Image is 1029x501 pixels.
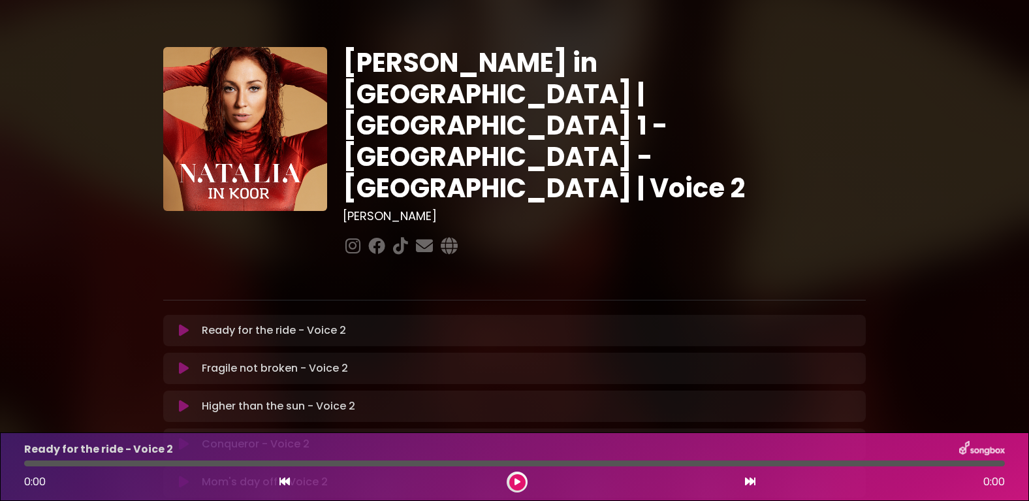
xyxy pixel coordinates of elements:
[202,361,348,376] p: Fragile not broken - Voice 2
[959,441,1005,458] img: songbox-logo-white.png
[202,398,355,414] p: Higher than the sun - Voice 2
[24,442,173,457] p: Ready for the ride - Voice 2
[983,474,1005,490] span: 0:00
[163,47,327,211] img: YTVS25JmS9CLUqXqkEhs
[24,474,46,489] span: 0:00
[202,323,346,338] p: Ready for the ride - Voice 2
[343,47,866,204] h1: [PERSON_NAME] in [GEOGRAPHIC_DATA] | [GEOGRAPHIC_DATA] 1 - [GEOGRAPHIC_DATA] - [GEOGRAPHIC_DATA] ...
[343,209,866,223] h3: [PERSON_NAME]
